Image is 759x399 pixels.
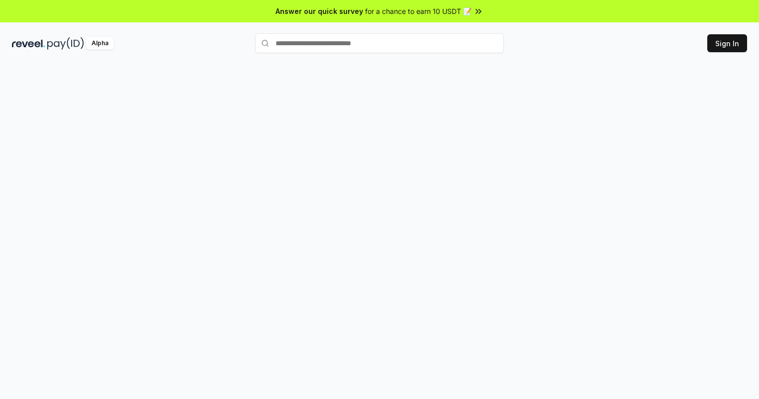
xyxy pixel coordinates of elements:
span: Answer our quick survey [276,6,363,16]
div: Alpha [86,37,114,50]
img: pay_id [47,37,84,50]
img: reveel_dark [12,37,45,50]
span: for a chance to earn 10 USDT 📝 [365,6,472,16]
button: Sign In [707,34,747,52]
